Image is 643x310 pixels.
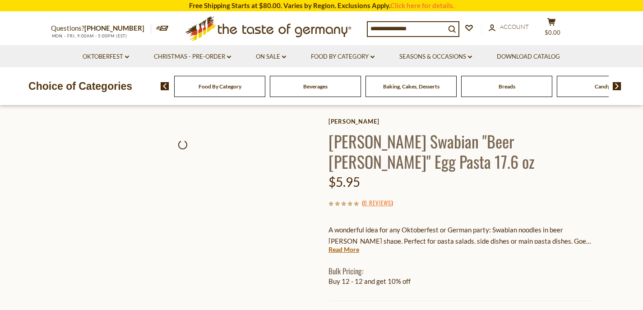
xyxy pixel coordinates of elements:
a: Baking, Cakes, Desserts [383,83,439,90]
a: Account [489,22,529,32]
h1: [PERSON_NAME] Swabian "Beer [PERSON_NAME]" Egg Pasta 17.6 oz [328,131,592,171]
p: Questions? [51,23,151,34]
a: Christmas - PRE-ORDER [154,52,231,62]
a: [PERSON_NAME] [328,118,592,125]
button: $0.00 [538,18,565,40]
a: Oktoberfest [83,52,129,62]
a: 0 Reviews [364,198,391,208]
a: Beverages [303,83,328,90]
a: Seasons & Occasions [399,52,472,62]
a: Candy [595,83,610,90]
span: $0.00 [545,29,560,36]
h1: Bulk Pricing: [328,266,592,276]
a: Breads [499,83,515,90]
a: Read More [328,245,359,254]
a: Click here for details. [390,1,454,9]
span: ( ) [362,198,393,207]
li: Buy 12 - 12 and get 10% off [328,276,592,287]
img: previous arrow [161,82,169,90]
span: $5.95 [328,174,360,190]
a: Food By Category [311,52,375,62]
span: Account [500,23,529,30]
a: Download Catalog [497,52,560,62]
a: On Sale [256,52,286,62]
p: A wonderful idea for any Oktoberfest or German party: Swabian noodles in beer [PERSON_NAME] shape... [328,224,592,247]
a: [PHONE_NUMBER] [84,24,144,32]
img: next arrow [613,82,621,90]
span: MON - FRI, 9:00AM - 5:00PM (EST) [51,33,128,38]
a: Food By Category [199,83,241,90]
